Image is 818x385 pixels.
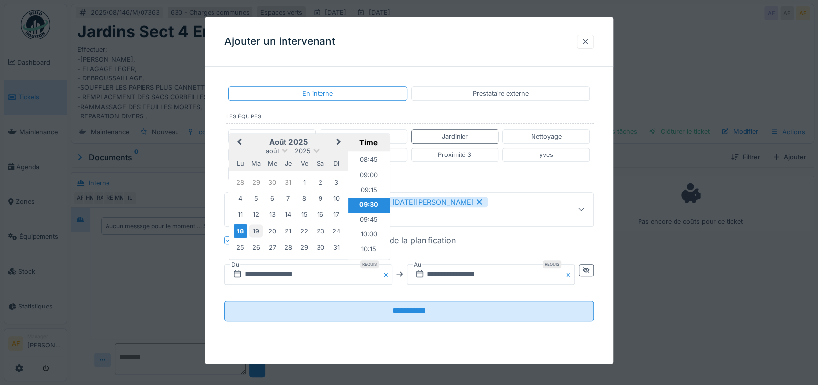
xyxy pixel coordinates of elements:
[348,242,390,257] li: 10:15
[249,176,263,189] div: Choose mardi 29 juillet 2025
[314,192,327,205] div: Choose samedi 9 août 2025
[230,135,246,151] button: Previous Month
[266,192,279,205] div: Choose mercredi 6 août 2025
[226,113,594,123] label: Les équipes
[314,176,327,189] div: Choose samedi 2 août 2025
[266,208,279,221] div: Choose mercredi 13 août 2025
[298,208,311,221] div: Choose vendredi 15 août 2025
[298,192,311,205] div: Choose vendredi 8 août 2025
[564,264,575,285] button: Close
[329,176,343,189] div: Choose dimanche 3 août 2025
[266,132,278,141] div: TSE
[438,150,471,159] div: Proximité 3
[329,208,343,221] div: Choose dimanche 17 août 2025
[348,168,390,183] li: 09:00
[382,264,392,285] button: Close
[234,192,247,205] div: Choose lundi 4 août 2025
[298,156,311,170] div: vendredi
[266,147,279,154] span: août
[234,156,247,170] div: lundi
[543,260,561,268] div: Requis
[351,138,387,147] div: Time
[298,224,311,237] div: Choose vendredi 22 août 2025
[224,36,335,48] h3: Ajouter un intervenant
[282,224,295,237] div: Choose jeudi 21 août 2025
[230,259,240,270] label: Du
[232,174,344,255] div: Month août, 2025
[266,176,279,189] div: Choose mercredi 30 juillet 2025
[329,192,343,205] div: Choose dimanche 10 août 2025
[346,132,380,141] div: Dépannage
[348,213,390,228] li: 09:45
[348,257,390,272] li: 10:30
[234,176,247,189] div: Choose lundi 28 juillet 2025
[266,241,279,254] div: Choose mercredi 27 août 2025
[348,154,390,168] li: 08:45
[472,89,528,98] div: Prestataire externe
[282,241,295,254] div: Choose jeudi 28 août 2025
[234,208,247,221] div: Choose lundi 11 août 2025
[249,156,263,170] div: mardi
[266,224,279,237] div: Choose mercredi 20 août 2025
[329,156,343,170] div: dimanche
[298,176,311,189] div: Choose vendredi 1 août 2025
[329,241,343,254] div: Choose dimanche 31 août 2025
[229,138,348,147] h2: août 2025
[531,132,562,141] div: Nettoyage
[266,156,279,170] div: mercredi
[234,224,247,238] div: Choose lundi 18 août 2025
[314,224,327,237] div: Choose samedi 23 août 2025
[282,176,295,189] div: Choose jeudi 31 juillet 2025
[298,241,311,254] div: Choose vendredi 29 août 2025
[389,197,488,208] div: [DATE][PERSON_NAME]
[234,241,247,254] div: Choose lundi 25 août 2025
[249,192,263,205] div: Choose mardi 5 août 2025
[360,260,379,268] div: Requis
[314,208,327,221] div: Choose samedi 16 août 2025
[348,228,390,242] li: 10:00
[332,135,348,151] button: Next Month
[442,132,468,141] div: Jardinier
[314,156,327,170] div: samedi
[329,224,343,237] div: Choose dimanche 24 août 2025
[314,241,327,254] div: Choose samedi 30 août 2025
[302,89,333,98] div: En interne
[282,208,295,221] div: Choose jeudi 14 août 2025
[348,198,390,213] li: 09:30
[282,156,295,170] div: jeudi
[413,259,422,270] label: Au
[249,224,263,237] div: Choose mardi 19 août 2025
[348,183,390,198] li: 09:15
[348,151,390,259] ul: Time
[249,208,263,221] div: Choose mardi 12 août 2025
[249,241,263,254] div: Choose mardi 26 août 2025
[539,150,553,159] div: yves
[295,147,311,154] span: 2025
[282,192,295,205] div: Choose jeudi 7 août 2025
